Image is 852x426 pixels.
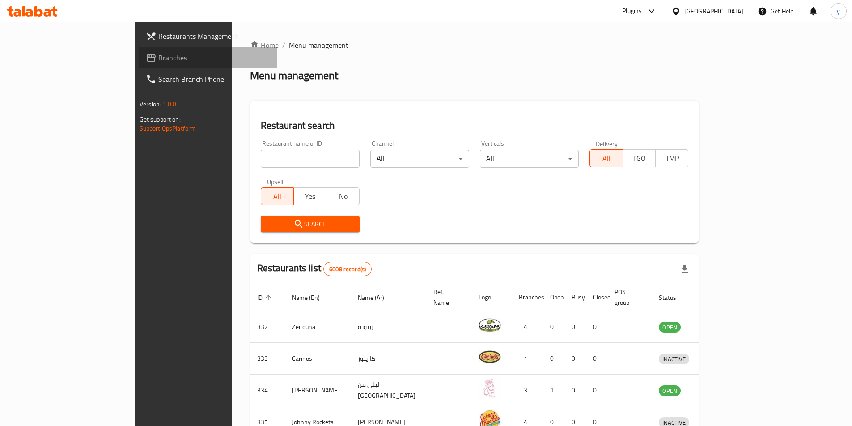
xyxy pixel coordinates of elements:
[564,284,586,311] th: Busy
[479,377,501,400] img: Leila Min Lebnan
[351,375,426,406] td: ليلى من [GEOGRAPHIC_DATA]
[250,40,699,51] nav: breadcrumb
[543,311,564,343] td: 0
[261,187,294,205] button: All
[257,262,372,276] h2: Restaurants list
[158,74,270,84] span: Search Branch Phone
[139,68,277,90] a: Search Branch Phone
[684,6,743,16] div: [GEOGRAPHIC_DATA]
[163,98,177,110] span: 1.0.0
[655,149,688,167] button: TMP
[261,216,360,232] button: Search
[285,375,351,406] td: [PERSON_NAME]
[139,47,277,68] a: Branches
[285,343,351,375] td: Carinos
[471,284,512,311] th: Logo
[479,314,501,336] img: Zeitouna
[261,119,689,132] h2: Restaurant search
[623,149,656,167] button: TGO
[285,311,351,343] td: Zeitouna
[479,346,501,368] img: Carinos
[627,152,652,165] span: TGO
[257,292,274,303] span: ID
[586,311,607,343] td: 0
[564,375,586,406] td: 0
[250,68,338,83] h2: Menu management
[512,284,543,311] th: Branches
[297,190,323,203] span: Yes
[543,375,564,406] td: 1
[268,219,352,230] span: Search
[586,343,607,375] td: 0
[289,40,348,51] span: Menu management
[265,190,290,203] span: All
[564,343,586,375] td: 0
[543,343,564,375] td: 0
[326,187,359,205] button: No
[139,25,277,47] a: Restaurants Management
[140,114,181,125] span: Get support on:
[330,190,356,203] span: No
[659,386,681,396] span: OPEN
[261,150,360,168] input: Search for restaurant name or ID..
[158,52,270,63] span: Branches
[140,98,161,110] span: Version:
[659,322,681,333] span: OPEN
[370,150,469,168] div: All
[659,322,681,333] div: OPEN
[659,354,689,364] span: INACTIVE
[140,122,196,134] a: Support.OpsPlatform
[659,152,685,165] span: TMP
[593,152,619,165] span: All
[596,140,618,147] label: Delivery
[615,287,641,308] span: POS group
[586,284,607,311] th: Closed
[282,40,285,51] li: /
[158,31,270,42] span: Restaurants Management
[512,343,543,375] td: 1
[267,178,284,185] label: Upsell
[512,375,543,406] td: 3
[622,6,642,17] div: Plugins
[351,343,426,375] td: كارينوز
[351,311,426,343] td: زيتونة
[293,187,326,205] button: Yes
[659,292,688,303] span: Status
[292,292,331,303] span: Name (En)
[674,258,695,280] div: Export file
[837,6,840,16] span: y
[358,292,396,303] span: Name (Ar)
[433,287,461,308] span: Ref. Name
[480,150,579,168] div: All
[564,311,586,343] td: 0
[586,375,607,406] td: 0
[589,149,623,167] button: All
[323,262,372,276] div: Total records count
[543,284,564,311] th: Open
[324,265,371,274] span: 6008 record(s)
[512,311,543,343] td: 4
